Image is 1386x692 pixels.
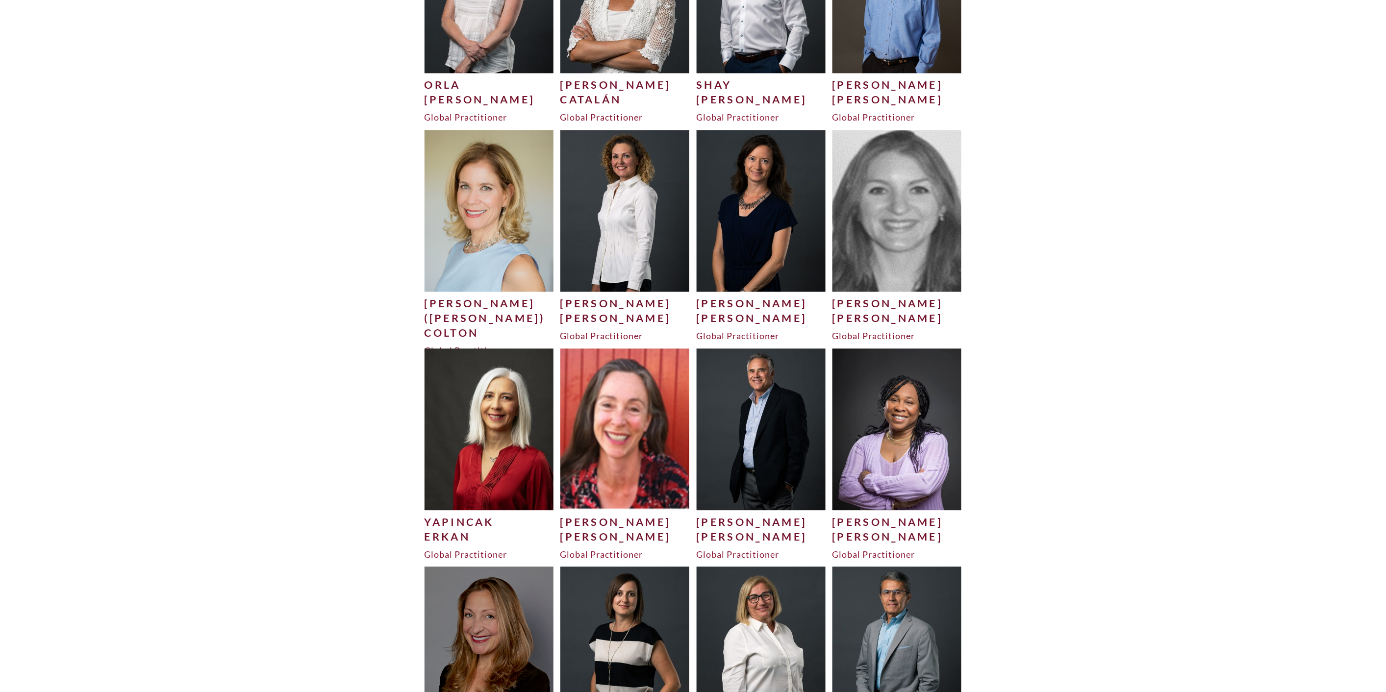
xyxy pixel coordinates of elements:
[425,529,554,544] div: Erkan
[832,77,962,92] div: [PERSON_NAME]
[832,130,962,291] img: Allison-500x625.png
[560,348,690,510] img: Karen-1-500x625.png
[832,548,962,560] div: Global Practitioner
[697,130,826,291] img: Vanessa-500x625.jpg
[560,548,690,560] div: Global Practitioner
[832,311,962,325] div: [PERSON_NAME]
[697,515,826,529] div: [PERSON_NAME]
[697,311,826,325] div: [PERSON_NAME]
[425,296,554,325] div: [PERSON_NAME] ([PERSON_NAME])
[560,92,690,107] div: Catalán
[560,296,690,311] div: [PERSON_NAME]
[425,111,554,123] div: Global Practitioner
[560,130,690,291] img: Christy-C-500x625.jpg
[560,111,690,123] div: Global Practitioner
[832,529,962,544] div: [PERSON_NAME]
[560,77,690,92] div: [PERSON_NAME]
[697,548,826,560] div: Global Practitioner
[697,296,826,311] div: [PERSON_NAME]
[697,348,826,510] img: Gregor-G-500x625.jpg
[832,111,962,123] div: Global Practitioner
[560,130,690,342] a: [PERSON_NAME][PERSON_NAME]Global Practitioner
[425,548,554,560] div: Global Practitioner
[560,529,690,544] div: [PERSON_NAME]
[697,330,826,342] div: Global Practitioner
[425,348,554,510] img: 43a1249f-3d1e-45b0-9d4a-c50c14f00ebf-500x625.jpg
[832,348,962,560] a: [PERSON_NAME][PERSON_NAME]Global Practitioner
[832,296,962,311] div: [PERSON_NAME]
[560,348,690,560] a: [PERSON_NAME][PERSON_NAME]Global Practitioner
[832,348,962,510] img: Valarie-Gilbert-500x625.jpg
[425,130,554,291] img: tina_luddy_05032018_10-500x625.jpg
[832,92,962,107] div: [PERSON_NAME]
[425,130,554,356] a: [PERSON_NAME] ([PERSON_NAME])ColtonGlobal Practitioner
[697,92,826,107] div: [PERSON_NAME]
[425,515,554,529] div: Yapincak
[832,330,962,342] div: Global Practitioner
[560,311,690,325] div: [PERSON_NAME]
[425,325,554,340] div: Colton
[697,130,826,342] a: [PERSON_NAME][PERSON_NAME]Global Practitioner
[425,345,554,356] div: Global Practitioner
[425,77,554,92] div: Orla
[697,529,826,544] div: [PERSON_NAME]
[832,130,962,342] a: [PERSON_NAME][PERSON_NAME]Global Practitioner
[560,330,690,342] div: Global Practitioner
[697,77,826,92] div: Shay
[560,515,690,529] div: [PERSON_NAME]
[697,111,826,123] div: Global Practitioner
[832,515,962,529] div: [PERSON_NAME]
[425,348,554,560] a: YapincakErkanGlobal Practitioner
[697,348,826,560] a: [PERSON_NAME][PERSON_NAME]Global Practitioner
[425,92,554,107] div: [PERSON_NAME]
